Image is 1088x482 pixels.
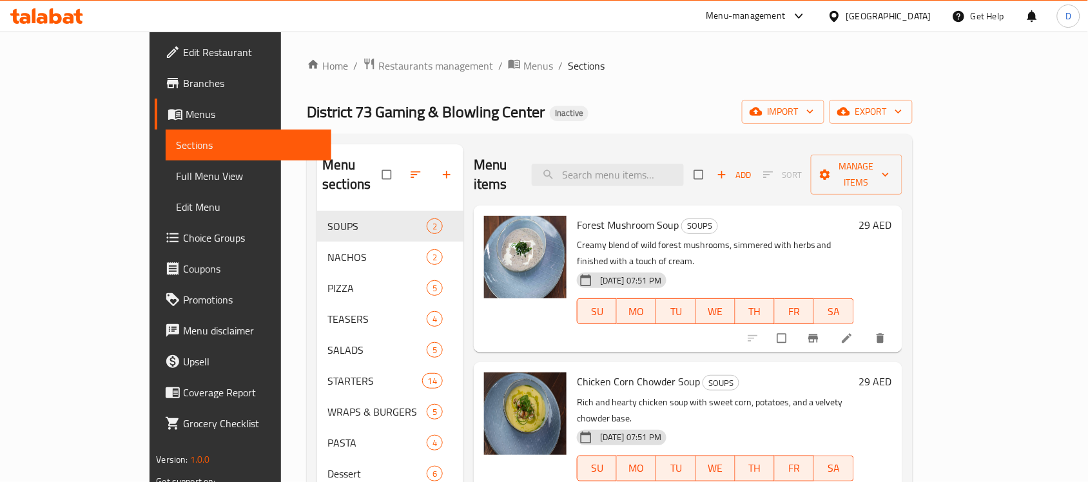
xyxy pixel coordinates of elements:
span: 4 [427,313,442,325]
span: 1.0.0 [190,451,210,468]
span: MO [622,302,651,321]
h6: 29 AED [859,372,892,390]
button: TU [656,456,695,481]
button: export [830,100,913,124]
span: Sections [568,58,605,73]
div: Dessert [327,466,427,481]
a: Full Menu View [166,160,331,191]
span: D [1065,9,1071,23]
button: delete [866,324,897,352]
input: search [532,164,684,186]
button: Add section [432,160,463,189]
span: Menus [186,106,321,122]
li: / [498,58,503,73]
span: District 73 Gaming & Blowling Center [307,97,545,126]
span: STARTERS [327,373,422,389]
a: Coverage Report [155,377,331,408]
span: Version: [156,451,188,468]
div: items [427,311,443,327]
span: Edit Menu [176,199,321,215]
div: items [427,466,443,481]
span: NACHOS [327,249,427,265]
span: 2 [427,251,442,264]
button: MO [617,456,656,481]
div: items [427,249,443,265]
span: TEASERS [327,311,427,327]
span: Choice Groups [183,230,321,246]
button: TH [735,298,775,324]
button: TU [656,298,695,324]
button: FR [775,298,814,324]
div: WRAPS & BURGERS5 [317,396,463,427]
span: SALADS [327,342,427,358]
nav: breadcrumb [307,57,912,74]
button: TH [735,456,775,481]
div: items [427,218,443,234]
span: export [840,104,902,120]
span: TU [661,459,690,477]
div: items [422,373,443,389]
span: SOUPS [327,218,427,234]
span: Promotions [183,292,321,307]
button: WE [696,456,735,481]
div: SALADS5 [317,334,463,365]
div: PIZZA [327,280,427,296]
a: Edit Restaurant [155,37,331,68]
span: 5 [427,406,442,418]
span: import [752,104,814,120]
a: Upsell [155,346,331,377]
span: Sort sections [402,160,432,189]
span: SA [819,302,848,321]
span: [DATE] 07:51 PM [595,431,666,443]
div: [GEOGRAPHIC_DATA] [846,9,931,23]
span: 2 [427,220,442,233]
img: Chicken Corn Chowder Soup [484,372,567,455]
span: WRAPS & BURGERS [327,404,427,419]
span: Add [717,168,752,182]
li: / [353,58,358,73]
span: Select to update [770,326,797,351]
p: Creamy blend of wild forest mushrooms, simmered with herbs and finished with a touch of cream. [577,237,854,269]
span: 6 [427,468,442,480]
a: Menu disclaimer [155,315,331,346]
span: [DATE] 07:51 PM [595,275,666,287]
span: Add item [714,165,755,185]
li: / [558,58,563,73]
a: Menus [155,99,331,130]
div: items [427,435,443,450]
span: TH [741,302,770,321]
button: SU [577,298,617,324]
span: SOUPS [682,218,717,233]
span: WE [701,302,730,321]
span: Menus [523,58,553,73]
span: PASTA [327,435,427,450]
button: SA [814,456,853,481]
span: Forest Mushroom Soup [577,215,679,235]
span: Upsell [183,354,321,369]
img: Forest Mushroom Soup [484,216,567,298]
button: SU [577,456,617,481]
span: 5 [427,344,442,356]
div: SOUPS [681,218,718,234]
button: MO [617,298,656,324]
a: Sections [166,130,331,160]
span: 4 [427,437,442,449]
button: Manage items [811,155,902,195]
span: Chicken Corn Chowder Soup [577,372,700,391]
div: items [427,342,443,358]
div: Menu-management [706,8,786,24]
button: SA [814,298,853,324]
span: 14 [423,375,442,387]
h2: Menu items [474,155,516,194]
span: Menu disclaimer [183,323,321,338]
a: Choice Groups [155,222,331,253]
span: WE [701,459,730,477]
span: Full Menu View [176,168,321,184]
a: Coupons [155,253,331,284]
div: Inactive [550,106,588,121]
div: PIZZA5 [317,273,463,304]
